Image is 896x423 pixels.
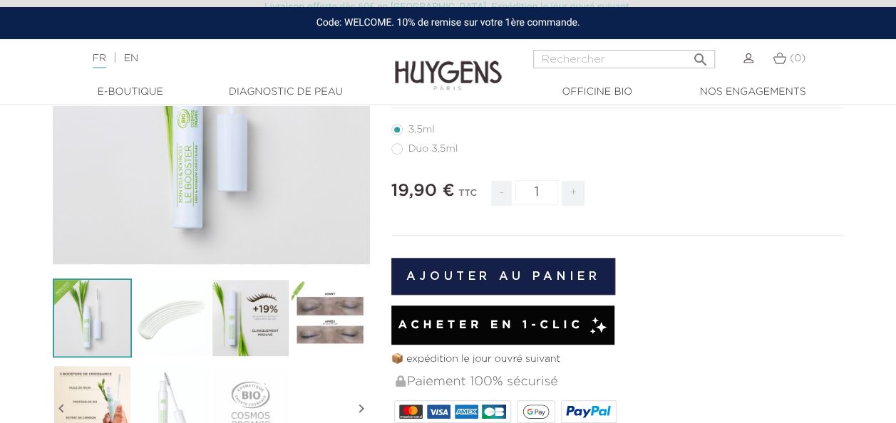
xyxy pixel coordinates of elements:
[394,367,844,397] div: Paiement 100% sécurisé
[391,258,616,295] button: Ajouter au panier
[692,47,709,64] i: 
[124,53,138,63] a: EN
[491,181,511,206] span: -
[455,404,478,419] img: AMEX
[562,181,585,206] span: +
[522,404,550,419] img: google_pay
[391,124,452,135] label: 3,5ml
[59,85,202,100] a: E-Boutique
[526,85,669,100] a: Officine Bio
[399,404,423,419] img: MASTERCARD
[391,352,844,367] p: 📦 expédition le jour ouvré suivant
[396,375,406,387] img: Paiement 100% sécurisé
[458,178,477,216] div: TTC
[533,50,715,68] input: Rechercher
[681,85,824,100] a: Nos engagements
[86,50,363,67] div: |
[515,180,558,205] input: Quantité
[391,143,475,155] label: Duo 3,5ml
[688,46,714,65] button: 
[427,404,450,419] img: VISA
[790,53,805,63] span: (0)
[53,278,132,357] img: Le Booster - Soin Cils & Sourcils
[395,38,502,93] img: Huygens
[391,182,455,199] span: 19,90 €
[215,85,357,100] a: Diagnostic de peau
[93,53,106,68] a: FR
[482,404,505,419] img: CB_NATIONALE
